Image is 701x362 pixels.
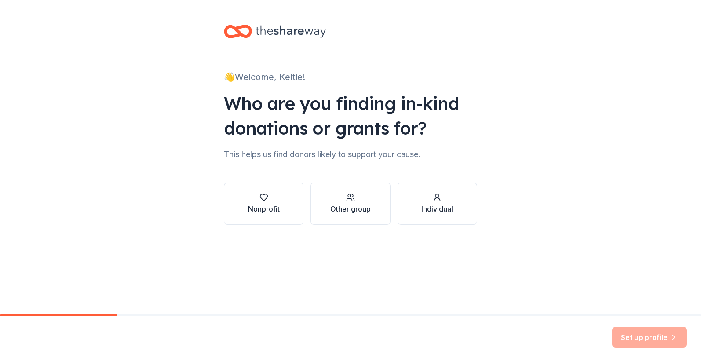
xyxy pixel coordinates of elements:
[224,91,477,140] div: Who are you finding in-kind donations or grants for?
[310,183,390,225] button: Other group
[330,204,371,214] div: Other group
[224,147,477,161] div: This helps us find donors likely to support your cause.
[421,204,453,214] div: Individual
[248,204,280,214] div: Nonprofit
[398,183,477,225] button: Individual
[224,70,477,84] div: 👋 Welcome, Keltie!
[224,183,303,225] button: Nonprofit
